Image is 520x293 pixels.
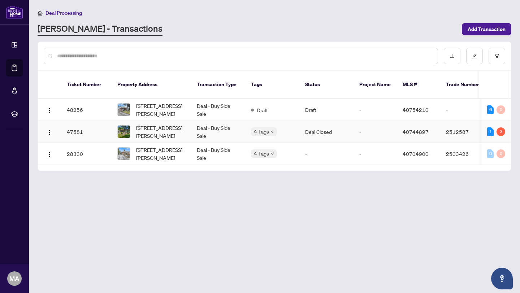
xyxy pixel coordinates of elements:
span: 40744897 [403,128,429,135]
button: Logo [44,148,55,159]
button: Open asap [491,268,513,289]
span: edit [472,53,477,58]
button: Logo [44,126,55,137]
img: Logo [47,108,52,113]
td: 2503426 [440,143,491,165]
span: Draft [257,106,268,114]
button: edit [466,48,483,64]
td: 48256 [61,99,112,121]
div: 0 [497,105,505,114]
td: - [354,99,397,121]
span: [STREET_ADDRESS][PERSON_NAME] [136,146,185,162]
img: thumbnail-img [118,126,130,138]
td: - [354,121,397,143]
th: Trade Number [440,71,491,99]
td: - [299,143,354,165]
span: 40754210 [403,106,429,113]
button: filter [489,48,505,64]
td: Deal - Buy Side Sale [191,99,245,121]
td: 47581 [61,121,112,143]
td: 28330 [61,143,112,165]
span: [STREET_ADDRESS][PERSON_NAME] [136,102,185,118]
th: Project Name [354,71,397,99]
img: Logo [47,152,52,157]
div: 0 [487,149,494,158]
span: down [270,152,274,156]
span: Deal Processing [45,10,82,16]
th: Tags [245,71,299,99]
td: Draft [299,99,354,121]
th: Ticket Number [61,71,112,99]
img: Logo [47,130,52,135]
td: Deal - Buy Side Sale [191,143,245,165]
td: 2512587 [440,121,491,143]
td: Deal Closed [299,121,354,143]
td: Deal - Buy Side Sale [191,121,245,143]
img: thumbnail-img [118,104,130,116]
div: 0 [497,149,505,158]
a: [PERSON_NAME] - Transactions [38,23,162,36]
button: Logo [44,104,55,115]
span: Add Transaction [468,23,506,35]
span: 4 Tags [254,149,269,158]
span: [STREET_ADDRESS][PERSON_NAME] [136,124,185,140]
div: 6 [487,105,494,114]
th: MLS # [397,71,440,99]
div: 3 [497,127,505,136]
th: Transaction Type [191,71,245,99]
img: logo [6,5,23,19]
th: Status [299,71,354,99]
span: down [270,130,274,134]
div: 1 [487,127,494,136]
span: filter [494,53,499,58]
button: Add Transaction [462,23,511,35]
span: 40704900 [403,150,429,157]
span: MA [9,274,19,284]
span: 4 Tags [254,127,269,136]
td: - [354,143,397,165]
span: download [450,53,455,58]
td: - [440,99,491,121]
th: Property Address [112,71,191,99]
span: home [38,10,43,16]
img: thumbnail-img [118,148,130,160]
button: download [444,48,460,64]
